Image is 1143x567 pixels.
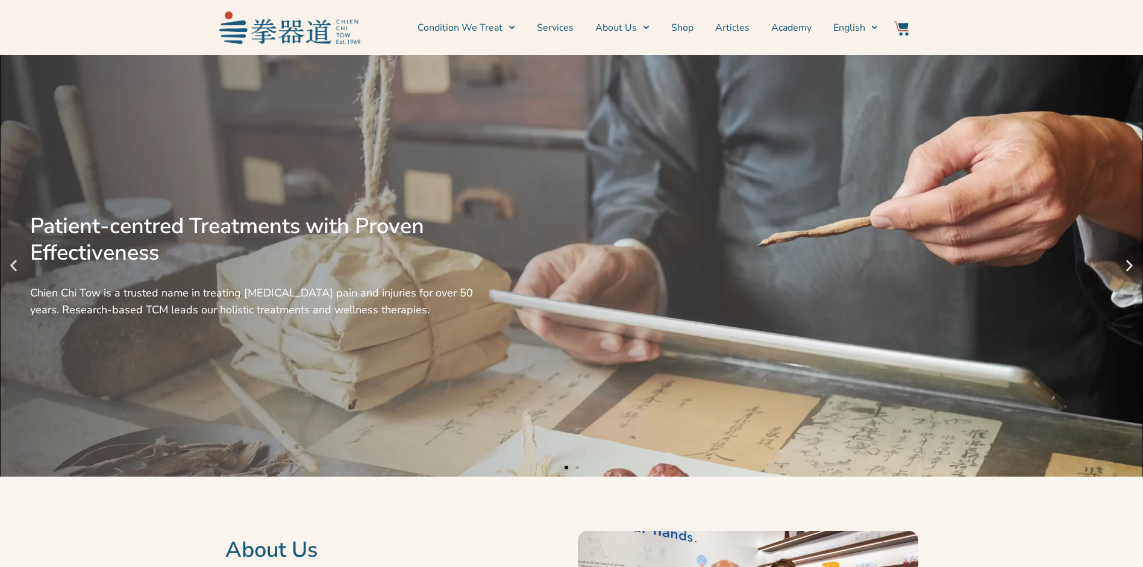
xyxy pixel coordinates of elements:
h2: About Us [225,537,566,563]
a: Services [537,13,574,43]
div: Patient-centred Treatments with Proven Effectiveness [30,213,474,266]
div: Next slide [1122,258,1137,274]
div: Previous slide [6,258,21,274]
div: Chien Chi Tow is a trusted name in treating [MEDICAL_DATA] pain and injuries for over 50 years. R... [30,284,474,318]
a: Switch to English [833,13,878,43]
nav: Menu [366,13,878,43]
span: Go to slide 2 [575,466,579,469]
a: Condition We Treat [418,13,515,43]
a: Articles [715,13,750,43]
span: Go to slide 1 [565,466,568,469]
a: Academy [771,13,812,43]
span: English [833,20,865,35]
img: Website Icon-03 [894,21,909,36]
a: Shop [671,13,694,43]
a: About Us [595,13,650,43]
